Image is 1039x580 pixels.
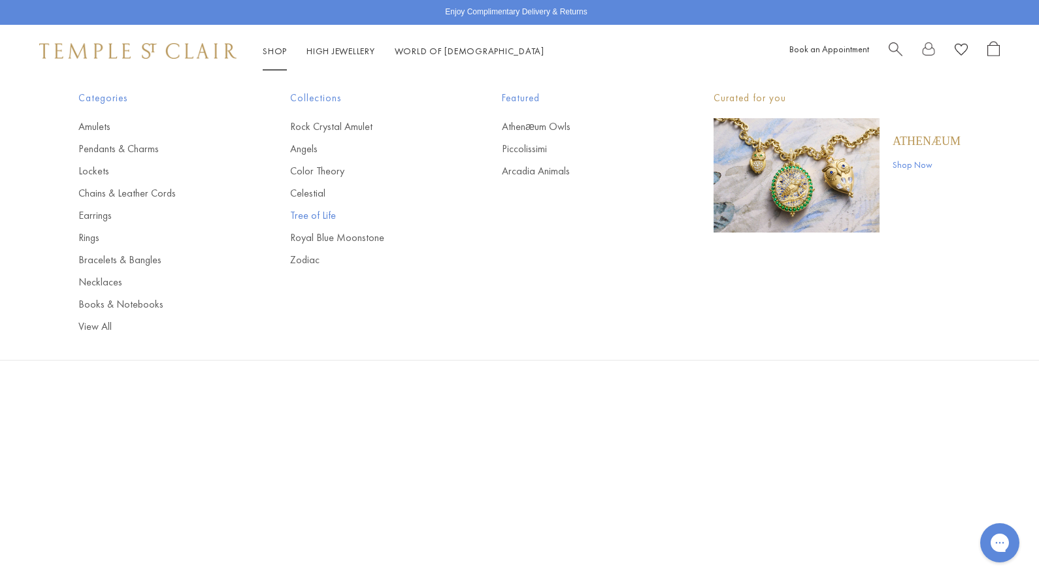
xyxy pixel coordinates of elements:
[78,142,238,156] a: Pendants & Charms
[263,43,544,59] nav: Main navigation
[78,120,238,134] a: Amulets
[502,164,661,178] a: Arcadia Animals
[290,90,450,106] span: Collections
[263,45,287,57] a: ShopShop
[789,43,869,55] a: Book an Appointment
[78,275,238,289] a: Necklaces
[893,134,961,148] a: Athenæum
[290,186,450,201] a: Celestial
[78,319,238,334] a: View All
[78,231,238,245] a: Rings
[78,90,238,106] span: Categories
[39,43,237,59] img: Temple St. Clair
[78,186,238,201] a: Chains & Leather Cords
[78,164,238,178] a: Lockets
[502,90,661,106] span: Featured
[290,208,450,223] a: Tree of Life
[987,41,1000,61] a: Open Shopping Bag
[78,253,238,267] a: Bracelets & Bangles
[290,231,450,245] a: Royal Blue Moonstone
[290,120,450,134] a: Rock Crystal Amulet
[445,6,587,19] p: Enjoy Complimentary Delivery & Returns
[290,142,450,156] a: Angels
[974,519,1026,567] iframe: Gorgias live chat messenger
[955,41,968,61] a: View Wishlist
[893,157,961,172] a: Shop Now
[306,45,375,57] a: High JewelleryHigh Jewellery
[395,45,544,57] a: World of [DEMOGRAPHIC_DATA]World of [DEMOGRAPHIC_DATA]
[290,253,450,267] a: Zodiac
[502,120,661,134] a: Athenæum Owls
[502,142,661,156] a: Piccolissimi
[78,297,238,312] a: Books & Notebooks
[714,90,961,106] p: Curated for you
[78,208,238,223] a: Earrings
[889,41,902,61] a: Search
[290,164,450,178] a: Color Theory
